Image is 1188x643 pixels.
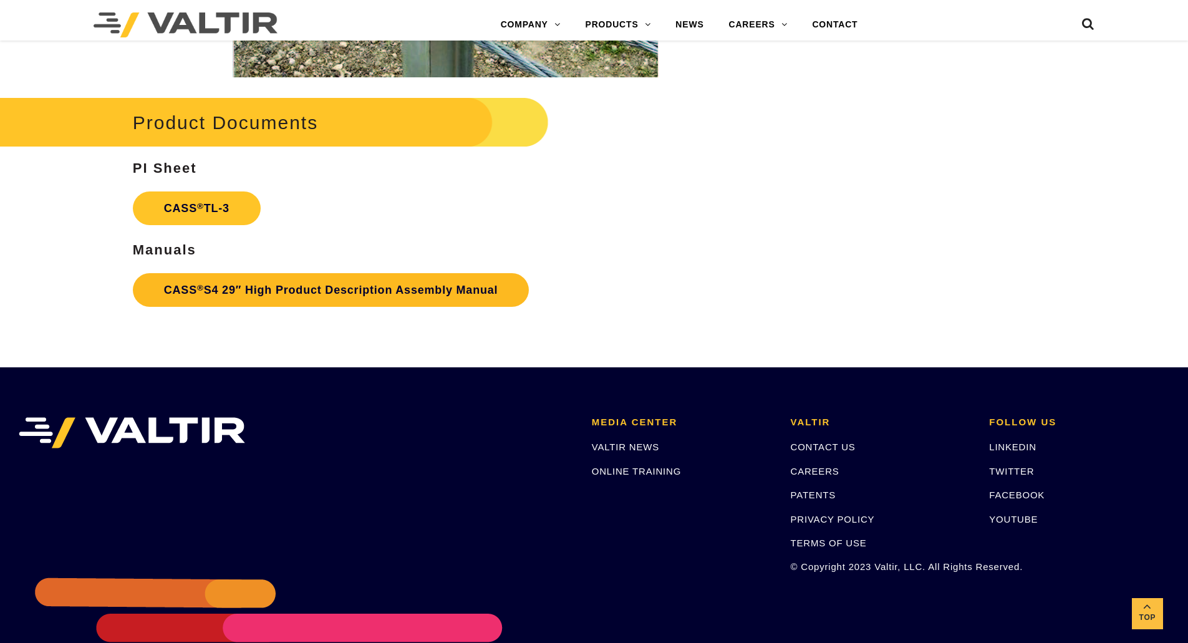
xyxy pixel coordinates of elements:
a: NEWS [663,12,716,37]
a: ONLINE TRAINING [592,466,681,476]
a: TERMS OF USE [791,538,867,548]
strong: PI Sheet [133,160,197,176]
sup: ® [197,201,204,211]
a: CASS®TL-3 [133,191,261,225]
strong: Manuals [133,242,196,258]
a: YOUTUBE [989,514,1038,525]
a: CAREERS [717,12,800,37]
p: © Copyright 2023 Valtir, LLC. All Rights Reserved. [791,559,971,574]
img: Valtir [94,12,278,37]
a: FACEBOOK [989,490,1045,500]
h2: MEDIA CENTER [592,417,772,428]
a: PRODUCTS [573,12,664,37]
a: CASS®S4 29″ High Product Description Assembly Manual [133,273,529,307]
a: TWITTER [989,466,1034,476]
a: CONTACT US [791,442,856,452]
a: VALTIR NEWS [592,442,659,452]
sup: ® [197,283,204,292]
a: LINKEDIN [989,442,1036,452]
a: CONTACT [799,12,870,37]
span: Top [1132,611,1163,625]
img: VALTIR [19,417,245,448]
a: PRIVACY POLICY [791,514,875,525]
a: COMPANY [488,12,573,37]
a: Top [1132,598,1163,629]
h2: VALTIR [791,417,971,428]
h2: FOLLOW US [989,417,1169,428]
a: CAREERS [791,466,839,476]
a: PATENTS [791,490,836,500]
